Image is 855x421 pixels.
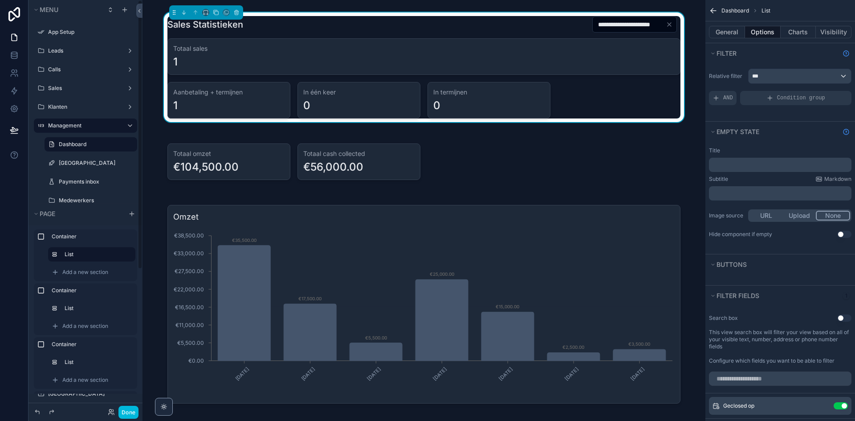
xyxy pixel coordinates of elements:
[59,178,132,185] label: Payments inbox
[761,7,770,14] span: List
[721,7,749,14] span: Dashboard
[709,73,745,80] label: Relative filter
[167,18,243,31] h1: Sales Statistieken
[52,233,130,240] label: Container
[59,141,132,148] label: Dashboard
[709,315,738,322] label: Search box
[815,176,851,183] a: Markdown
[173,98,178,113] div: 1
[709,329,851,350] label: This view search box will filter your view based on all of your visible text, number, address or ...
[59,197,132,204] label: Medewerkers
[709,47,839,60] button: Filter
[709,357,835,364] label: Configure which fields you want to be able to filter
[745,26,781,38] button: Options
[48,29,132,36] label: App Setup
[48,66,119,73] label: Calls
[824,176,851,183] span: Markdown
[717,49,737,57] span: Filter
[709,158,851,172] div: scrollable content
[40,210,55,217] span: Page
[777,94,825,102] span: Condition group
[65,251,128,258] label: List
[52,341,130,348] label: Container
[709,26,745,38] button: General
[781,26,816,38] button: Charts
[816,211,850,221] button: None
[48,122,119,129] label: Management
[65,305,128,312] label: List
[723,94,733,102] span: AND
[709,126,839,138] button: Empty state
[709,212,745,219] label: Image source
[28,225,142,394] div: scrollable content
[303,98,310,113] div: 0
[709,186,851,200] div: scrollable content
[816,26,851,38] button: Visibility
[40,6,58,13] span: Menu
[709,231,772,238] div: Hide component if empty
[48,103,119,110] label: Klanten
[173,44,675,53] h3: Totaal sales
[709,258,846,271] button: Buttons
[303,88,415,97] h3: In één keer
[709,290,839,302] button: Filter fields
[717,292,759,299] span: Filter fields
[118,406,138,419] button: Done
[32,4,102,16] button: Menu
[62,376,108,384] span: Add a new section
[723,402,754,409] span: Geclosed op
[52,287,130,294] label: Container
[717,261,747,268] span: Buttons
[783,211,816,221] button: Upload
[173,55,178,69] div: 1
[59,159,132,167] label: [GEOGRAPHIC_DATA]
[48,85,119,92] label: Sales
[433,98,440,113] div: 0
[65,359,128,366] label: List
[843,292,850,299] div: 1
[843,50,850,57] svg: Show help information
[62,323,108,330] span: Add a new section
[717,128,759,135] span: Empty state
[48,47,119,54] label: Leads
[62,269,108,276] span: Add a new section
[433,88,545,97] h3: In termijnen
[666,21,676,28] button: Clear
[709,147,720,154] label: Title
[709,176,728,183] label: Subtitle
[32,208,123,220] button: Page
[843,128,850,135] svg: Show help information
[173,88,285,97] h3: Aanbetaling + termijnen
[749,211,783,221] button: URL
